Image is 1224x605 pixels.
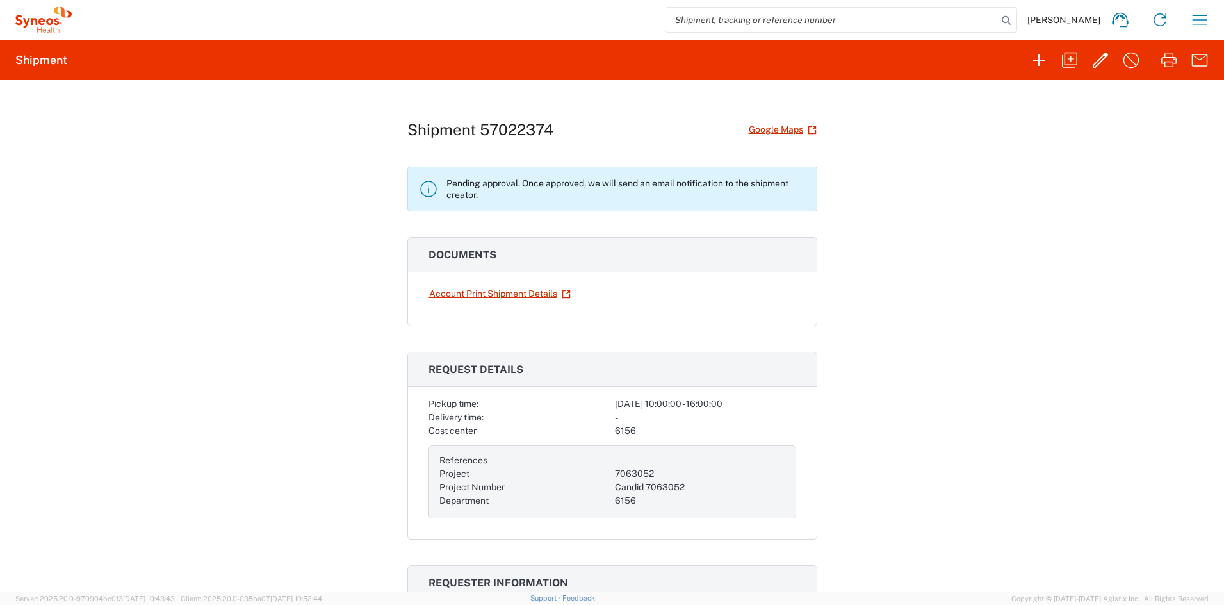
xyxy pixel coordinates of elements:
a: Support [530,594,562,602]
span: Requester information [428,577,568,589]
span: [DATE] 10:43:43 [123,595,175,602]
span: [DATE] 10:52:44 [270,595,322,602]
div: Department [439,494,610,508]
div: Project Number [439,481,610,494]
h2: Shipment [15,53,67,68]
div: [DATE] 10:00:00 - 16:00:00 [615,397,796,411]
div: - [615,411,796,424]
h1: Shipment 57022374 [407,120,553,139]
span: Documents [428,249,496,261]
span: Client: 2025.20.0-035ba07 [181,595,322,602]
div: 6156 [615,494,785,508]
span: Copyright © [DATE]-[DATE] Agistix Inc., All Rights Reserved [1011,593,1209,604]
div: Candid 7063052 [615,481,785,494]
span: Server: 2025.20.0-970904bc0f3 [15,595,175,602]
span: Request details [428,363,523,376]
span: References [439,455,487,465]
a: Google Maps [748,119,817,141]
p: Pending approval. Once approved, we will send an email notification to the shipment creator. [446,178,806,201]
span: Pickup time: [428,399,478,409]
a: Account Print Shipment Details [428,283,571,305]
div: 6156 [615,424,796,438]
span: Delivery time: [428,412,484,422]
div: Project [439,467,610,481]
input: Shipment, tracking or reference number [665,8,997,32]
a: Feedback [562,594,595,602]
span: [PERSON_NAME] [1027,14,1100,26]
span: Cost center [428,426,477,436]
div: 7063052 [615,467,785,481]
